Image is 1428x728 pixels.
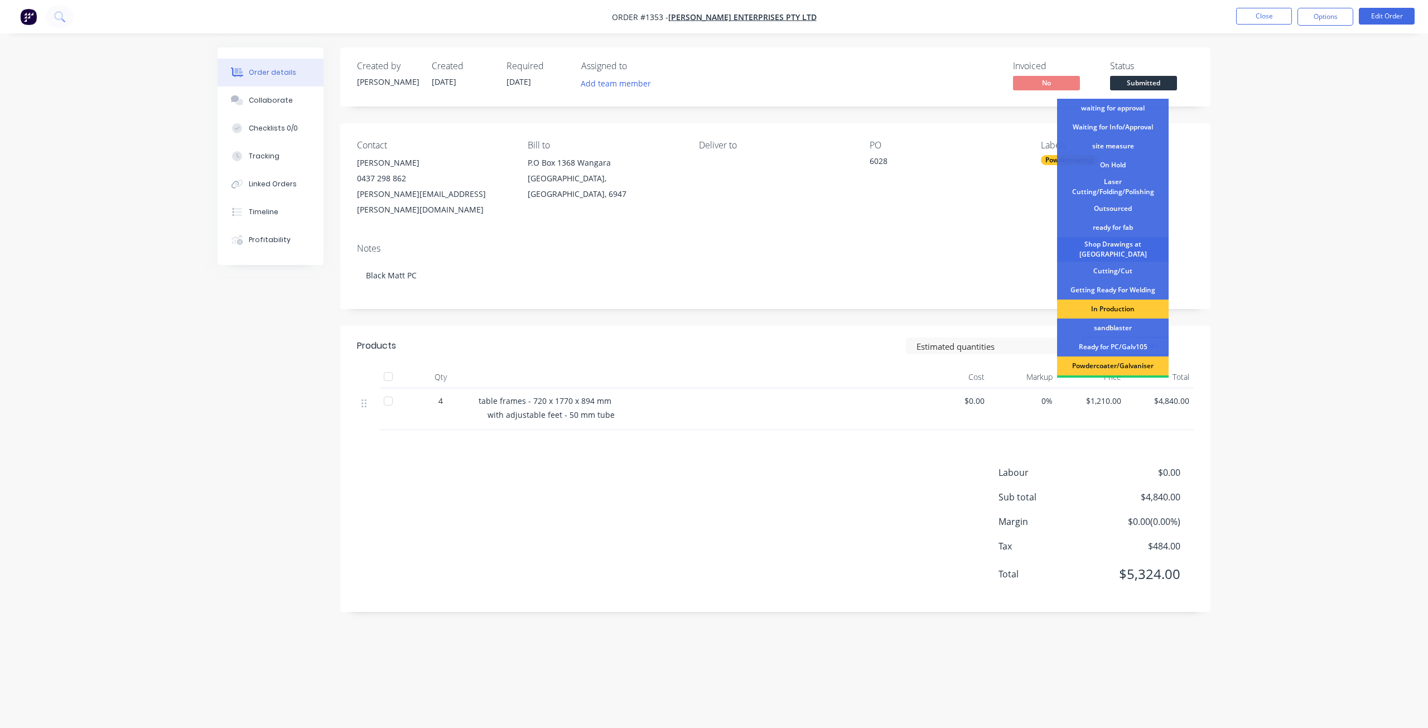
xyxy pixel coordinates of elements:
span: [DATE] [432,76,456,87]
div: Powdercoating [1041,155,1098,165]
div: Outsourced [1057,199,1169,218]
span: $0.00 [925,395,985,407]
div: P.O Box 1368 Wangara[GEOGRAPHIC_DATA], [GEOGRAPHIC_DATA], 6947 [528,155,681,202]
div: Timeline [249,207,278,217]
div: Order details [249,68,296,78]
span: [DATE] [506,76,531,87]
button: Collaborate [218,86,324,114]
button: Edit Order [1359,8,1415,25]
div: Created [432,61,493,71]
button: Close [1236,8,1292,25]
div: Tracking [249,151,279,161]
div: Collaborate [249,95,293,105]
span: $0.00 ( 0.00 %) [1098,515,1180,528]
span: No [1013,76,1080,90]
span: $4,840.00 [1098,490,1180,504]
div: Powdercoater/Galvaniser [1057,356,1169,375]
div: [PERSON_NAME] [357,155,510,171]
button: Submitted [1110,76,1177,93]
div: Bill to [528,140,681,151]
div: Labels [1041,140,1194,151]
div: Linked Orders [249,179,297,189]
div: P.O Box 1368 Wangara [528,155,681,171]
span: Labour [998,466,1098,479]
span: 0% [993,395,1053,407]
span: Tax [998,539,1098,553]
button: Profitability [218,226,324,254]
div: Ready for PC/Galv105 [1057,338,1169,356]
span: Total [998,567,1098,581]
img: Factory [20,8,37,25]
button: Timeline [218,198,324,226]
div: Contact [357,140,510,151]
div: Assigned to [581,61,693,71]
div: Qty [407,366,474,388]
div: Notes [357,243,1194,254]
button: Add team member [575,76,657,91]
div: [PERSON_NAME][EMAIL_ADDRESS][PERSON_NAME][DOMAIN_NAME] [357,186,510,218]
div: Deliver to [699,140,852,151]
span: Order #1353 - [612,12,668,22]
span: Margin [998,515,1098,528]
div: sandblaster [1057,319,1169,338]
div: PO [870,140,1022,151]
span: 4 [438,395,443,407]
div: ready for fab [1057,218,1169,237]
button: Checklists 0/0 [218,114,324,142]
div: Products [357,339,396,353]
button: Options [1297,8,1353,26]
div: site measure [1057,137,1169,156]
div: Checklists 0/0 [249,123,298,133]
div: On Hold [1057,156,1169,175]
div: [PERSON_NAME]0437 298 862[PERSON_NAME][EMAIL_ADDRESS][PERSON_NAME][DOMAIN_NAME] [357,155,510,218]
div: Black Matt PC [357,258,1194,292]
div: 6028 [870,155,1009,171]
div: Cutting/Cut [1057,262,1169,281]
span: Sub total [998,490,1098,504]
div: Cost [920,366,989,388]
div: Shop Drawings at [GEOGRAPHIC_DATA] [1057,237,1169,262]
button: Add team member [581,76,657,91]
span: with adjustable feet - 50 mm tube [488,409,615,420]
span: $484.00 [1098,539,1180,553]
button: Order details [218,59,324,86]
div: Ready for Delivery [1057,375,1169,394]
div: Markup [989,366,1058,388]
button: Linked Orders [218,170,324,198]
span: $1,210.00 [1062,395,1121,407]
div: [PERSON_NAME] [357,76,418,88]
div: Waiting for Info/Approval [1057,118,1169,137]
span: $4,840.00 [1130,395,1190,407]
div: In Production [1057,300,1169,319]
span: $5,324.00 [1098,564,1180,584]
div: 0437 298 862 [357,171,510,186]
button: Tracking [218,142,324,170]
div: Required [506,61,568,71]
a: [PERSON_NAME] Enterprises PTY LTD [668,12,817,22]
div: Invoiced [1013,61,1097,71]
div: [GEOGRAPHIC_DATA], [GEOGRAPHIC_DATA], 6947 [528,171,681,202]
div: Laser Cutting/Folding/Polishing [1057,175,1169,199]
div: Profitability [249,235,291,245]
div: Status [1110,61,1194,71]
span: $0.00 [1098,466,1180,479]
div: Created by [357,61,418,71]
span: table frames - 720 x 1770 x 894 mm [479,396,611,406]
div: Getting Ready For Welding [1057,281,1169,300]
div: waiting for approval [1057,99,1169,118]
span: Submitted [1110,76,1177,90]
